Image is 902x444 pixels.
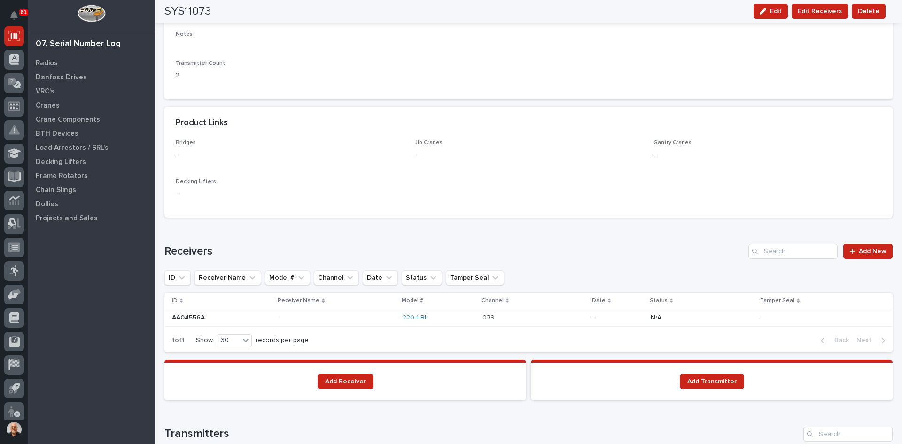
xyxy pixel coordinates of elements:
p: 61 [21,9,27,16]
h1: Receivers [164,245,745,258]
a: 220-1-RU [403,314,429,322]
p: records per page [256,336,309,344]
span: Transmitter Count [176,61,225,66]
button: users-avatar [4,420,24,439]
div: 07. Serial Number Log [36,39,121,49]
p: VRC's [36,87,54,96]
p: Tamper Seal [760,296,794,306]
span: Next [856,336,877,344]
button: Edit [754,4,788,19]
a: VRC's [28,84,155,98]
p: 2 [176,70,404,80]
a: Danfoss Drives [28,70,155,84]
p: Crane Components [36,116,100,124]
p: Status [650,296,668,306]
span: Back [829,336,849,344]
input: Search [748,244,838,259]
a: Crane Components [28,112,155,126]
span: Edit [770,7,782,16]
a: Projects and Sales [28,211,155,225]
a: Cranes [28,98,155,112]
p: Channel [482,296,504,306]
h2: Product Links [176,118,228,128]
button: Channel [314,270,359,285]
button: Model # [265,270,310,285]
span: Jib Cranes [415,140,443,146]
button: Delete [852,4,886,19]
tr: AA04556AAA04556A -- 220-1-RU 039039 -N/AN/A -- [164,309,893,327]
a: Load Arrestors / SRL's [28,140,155,155]
a: Dollies [28,197,155,211]
a: Frame Rotators [28,169,155,183]
p: 039 [482,312,497,322]
button: Notifications [4,6,24,25]
p: Chain Slings [36,186,76,195]
a: Add Transmitter [680,374,744,389]
span: Edit Receivers [798,6,842,17]
input: Search [803,427,893,442]
p: Radios [36,59,58,68]
p: Frame Rotators [36,172,88,180]
span: Add Receiver [325,378,366,385]
p: Date [592,296,606,306]
button: Edit Receivers [792,4,848,19]
p: 1 of 1 [164,329,192,352]
a: Add Receiver [318,374,373,389]
p: - [761,312,765,322]
p: - [653,150,881,160]
span: Notes [176,31,193,37]
p: Decking Lifters [36,158,86,166]
h1: Transmitters [164,427,800,441]
span: Add Transmitter [687,378,737,385]
span: Gantry Cranes [653,140,692,146]
p: Projects and Sales [36,214,98,223]
p: Show [196,336,213,344]
p: - [415,150,643,160]
button: Next [853,336,893,344]
p: - [593,314,643,322]
img: Workspace Logo [78,5,105,22]
a: Add New [843,244,893,259]
h2: SYS11073 [164,5,211,18]
p: Load Arrestors / SRL's [36,144,109,152]
button: Status [402,270,442,285]
p: Receiver Name [278,296,319,306]
button: Date [363,270,398,285]
p: - [176,150,404,160]
span: Delete [858,6,879,17]
span: Decking Lifters [176,179,216,185]
span: Bridges [176,140,196,146]
a: Decking Lifters [28,155,155,169]
a: BTH Devices [28,126,155,140]
p: BTH Devices [36,130,78,138]
a: Chain Slings [28,183,155,197]
button: Back [813,336,853,344]
p: Dollies [36,200,58,209]
p: Model # [402,296,423,306]
div: 30 [217,335,240,345]
p: AA04556A [172,312,207,322]
p: Cranes [36,101,60,110]
button: Tamper Seal [446,270,504,285]
p: - [279,312,282,322]
p: N/A [651,312,663,322]
span: Add New [859,248,886,255]
p: Danfoss Drives [36,73,87,82]
button: Receiver Name [194,270,261,285]
a: Radios [28,56,155,70]
p: - [176,189,404,199]
button: ID [164,270,191,285]
div: Notifications61 [12,11,24,26]
p: ID [172,296,178,306]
